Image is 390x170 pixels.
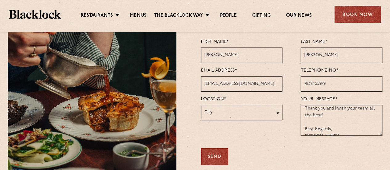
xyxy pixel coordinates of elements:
img: BL_Textured_Logo-footer-cropped.svg [9,10,61,19]
div: Send [201,148,228,165]
a: Menus [130,13,146,19]
label: Email Address* [201,67,237,75]
div: Book Now [335,6,381,23]
input: Type your first name [201,48,283,63]
a: Restaurants [81,13,113,19]
label: Location* [201,95,226,103]
label: Last Name* [301,38,327,46]
input: Type your telephone number [301,76,382,92]
a: Our News [286,13,312,19]
a: People [220,13,236,19]
a: Gifting [252,13,271,19]
label: Telephone No* [301,67,338,75]
label: Your Message* [301,95,337,103]
input: Type your email address [201,76,283,92]
input: Type your last name [301,48,382,63]
label: First Name* [201,38,229,46]
a: The Blacklock Way [154,13,203,19]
